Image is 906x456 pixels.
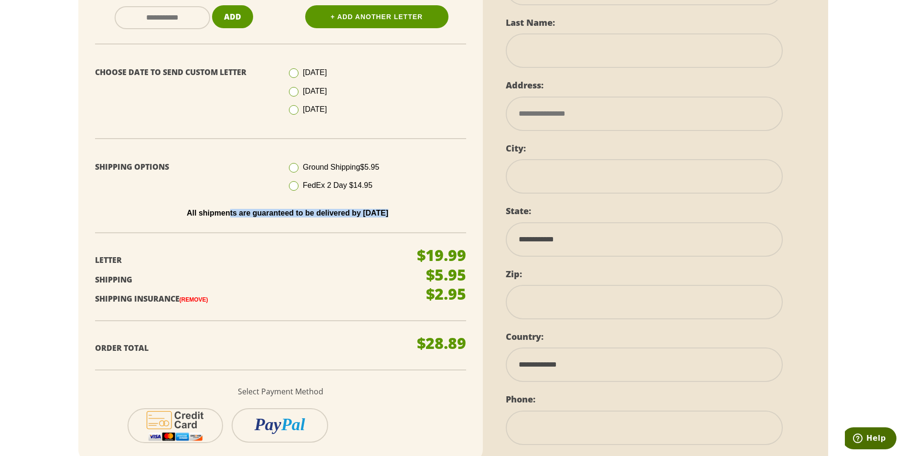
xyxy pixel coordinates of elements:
[417,336,466,351] p: $28.89
[506,393,535,405] label: Phone:
[212,5,253,29] button: Add
[255,415,281,434] i: Pay
[417,248,466,263] p: $19.99
[95,341,402,355] p: Order Total
[303,163,379,171] span: Ground Shipping
[95,292,402,306] p: Shipping Insurance
[506,17,555,28] label: Last Name:
[224,11,241,22] span: Add
[281,415,305,434] i: Pal
[102,209,473,217] p: All shipments are guaranteed to be delivered by [DATE]
[140,409,211,442] img: cc-icon-2.svg
[95,273,402,287] p: Shipping
[303,68,327,76] span: [DATE]
[506,331,544,342] label: Country:
[95,65,274,79] p: Choose Date To Send Custom Letter
[845,427,896,451] iframe: Opens a widget where you can find more information
[303,105,327,113] span: [DATE]
[303,181,373,189] span: FedEx 2 Day $14.95
[506,268,522,280] label: Zip:
[95,385,466,399] p: Select Payment Method
[95,160,274,174] p: Shipping Options
[303,87,327,95] span: [DATE]
[360,163,379,171] span: $5.95
[506,142,526,154] label: City:
[180,296,208,303] a: (Remove)
[426,286,466,302] p: $2.95
[506,205,531,217] label: State:
[232,408,328,443] button: PayPal
[426,267,466,282] p: $5.95
[506,79,544,91] label: Address:
[95,253,402,267] p: Letter
[305,5,448,28] a: + Add Another Letter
